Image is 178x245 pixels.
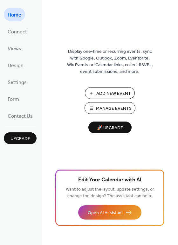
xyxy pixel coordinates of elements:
[8,27,27,37] span: Connect
[67,48,153,75] span: Display one-time or recurring events, sync with Google, Outlook, Zoom, Eventbrite, Wix Events or ...
[8,94,19,104] span: Form
[4,24,31,38] a: Connect
[4,92,23,106] a: Form
[66,185,154,200] span: Want to adjust the layout, update settings, or change the design? The assistant can help.
[88,210,123,216] span: Open AI Assistant
[8,61,24,71] span: Design
[85,87,135,99] button: Add New Event
[8,111,33,121] span: Contact Us
[10,136,30,142] span: Upgrade
[8,44,21,54] span: Views
[4,58,27,72] a: Design
[4,132,37,144] button: Upgrade
[96,90,131,97] span: Add New Event
[88,122,132,133] button: 🚀 Upgrade
[8,10,21,20] span: Home
[4,75,31,89] a: Settings
[78,176,141,185] span: Edit Your Calendar with AI
[4,109,37,122] a: Contact Us
[96,105,132,112] span: Manage Events
[4,8,25,21] a: Home
[78,205,141,220] button: Open AI Assistant
[85,102,135,114] button: Manage Events
[4,41,25,55] a: Views
[8,78,27,87] span: Settings
[92,124,128,132] span: 🚀 Upgrade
